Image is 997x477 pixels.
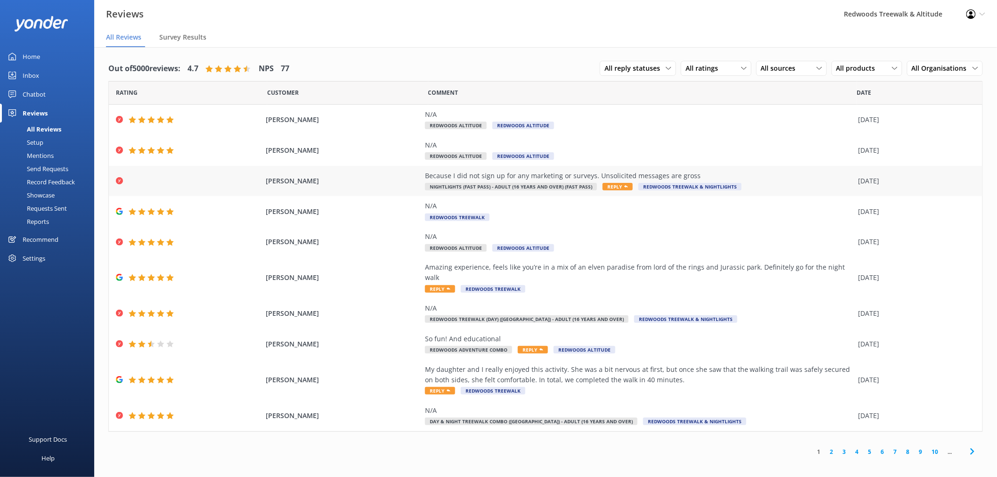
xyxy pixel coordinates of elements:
[23,104,48,123] div: Reviews
[6,215,94,228] a: Reports
[857,88,872,97] span: Date
[6,215,49,228] div: Reports
[425,109,854,120] div: N/A
[425,334,854,344] div: So fun! And educational
[858,339,971,349] div: [DATE]
[838,447,851,456] a: 3
[425,285,455,293] span: Reply
[425,183,597,190] span: Nightlights (Fast Pass) - Adult (16 years and over) (Fast Pass)
[266,308,420,319] span: [PERSON_NAME]
[6,175,94,189] a: Record Feedback
[638,183,742,190] span: Redwoods Treewalk & Nightlights
[425,152,487,160] span: Redwoods Altitude
[266,375,420,385] span: [PERSON_NAME]
[825,447,838,456] a: 2
[858,176,971,186] div: [DATE]
[425,418,637,425] span: Day & Night Treewalk Combo ([GEOGRAPHIC_DATA]) - Adult (16 years and over)
[518,346,548,354] span: Reply
[6,123,61,136] div: All Reviews
[915,447,927,456] a: 9
[902,447,915,456] a: 8
[266,411,420,421] span: [PERSON_NAME]
[108,63,180,75] h4: Out of 5000 reviews:
[6,149,94,162] a: Mentions
[6,136,43,149] div: Setup
[425,231,854,242] div: N/A
[425,405,854,416] div: N/A
[23,249,45,268] div: Settings
[686,63,724,74] span: All ratings
[425,346,512,354] span: Redwoods Adventure Combo
[266,145,420,156] span: [PERSON_NAME]
[603,183,633,190] span: Reply
[425,315,629,323] span: Redwoods Treewalk (Day) ([GEOGRAPHIC_DATA]) - Adult (16 years and over)
[259,63,274,75] h4: NPS
[6,162,68,175] div: Send Requests
[927,447,943,456] a: 10
[492,244,554,252] span: Redwoods Altitude
[864,447,876,456] a: 5
[425,364,854,386] div: My daughter and I really enjoyed this activity. She was a bit nervous at first, but once she saw ...
[643,418,746,425] span: Redwoods Treewalk & Nightlights
[428,88,458,97] span: Question
[23,66,39,85] div: Inbox
[425,201,854,211] div: N/A
[858,237,971,247] div: [DATE]
[106,7,144,22] h3: Reviews
[425,262,854,283] div: Amazing experience, feels like you’re in a mix of an elven paradise from lord of the rings and Ju...
[6,136,94,149] a: Setup
[943,447,957,456] span: ...
[425,244,487,252] span: Redwoods Altitude
[41,449,55,468] div: Help
[876,447,889,456] a: 6
[23,47,40,66] div: Home
[425,122,487,129] span: Redwoods Altitude
[858,206,971,217] div: [DATE]
[266,206,420,217] span: [PERSON_NAME]
[6,189,55,202] div: Showcase
[266,237,420,247] span: [PERSON_NAME]
[858,308,971,319] div: [DATE]
[634,315,737,323] span: Redwoods Treewalk & Nightlights
[912,63,972,74] span: All Organisations
[23,85,46,104] div: Chatbot
[858,115,971,125] div: [DATE]
[6,162,94,175] a: Send Requests
[266,272,420,283] span: [PERSON_NAME]
[267,88,299,97] span: Date
[281,63,289,75] h4: 77
[159,33,206,42] span: Survey Results
[858,375,971,385] div: [DATE]
[461,387,525,395] span: Redwoods Treewalk
[858,145,971,156] div: [DATE]
[858,411,971,421] div: [DATE]
[425,303,854,313] div: N/A
[106,33,141,42] span: All Reviews
[425,387,455,395] span: Reply
[266,115,420,125] span: [PERSON_NAME]
[761,63,801,74] span: All sources
[6,175,75,189] div: Record Feedback
[6,202,94,215] a: Requests Sent
[6,123,94,136] a: All Reviews
[6,149,54,162] div: Mentions
[266,176,420,186] span: [PERSON_NAME]
[425,140,854,150] div: N/A
[605,63,666,74] span: All reply statuses
[461,285,525,293] span: Redwoods Treewalk
[425,214,490,221] span: Redwoods Treewalk
[6,189,94,202] a: Showcase
[858,272,971,283] div: [DATE]
[554,346,615,354] span: Redwoods Altitude
[836,63,881,74] span: All products
[266,339,420,349] span: [PERSON_NAME]
[889,447,902,456] a: 7
[6,202,67,215] div: Requests Sent
[492,122,554,129] span: Redwoods Altitude
[851,447,864,456] a: 4
[425,171,854,181] div: Because I did not sign up for any marketing or surveys. Unsolicited messages are gross
[14,16,68,32] img: yonder-white-logo.png
[29,430,67,449] div: Support Docs
[188,63,198,75] h4: 4.7
[116,88,138,97] span: Date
